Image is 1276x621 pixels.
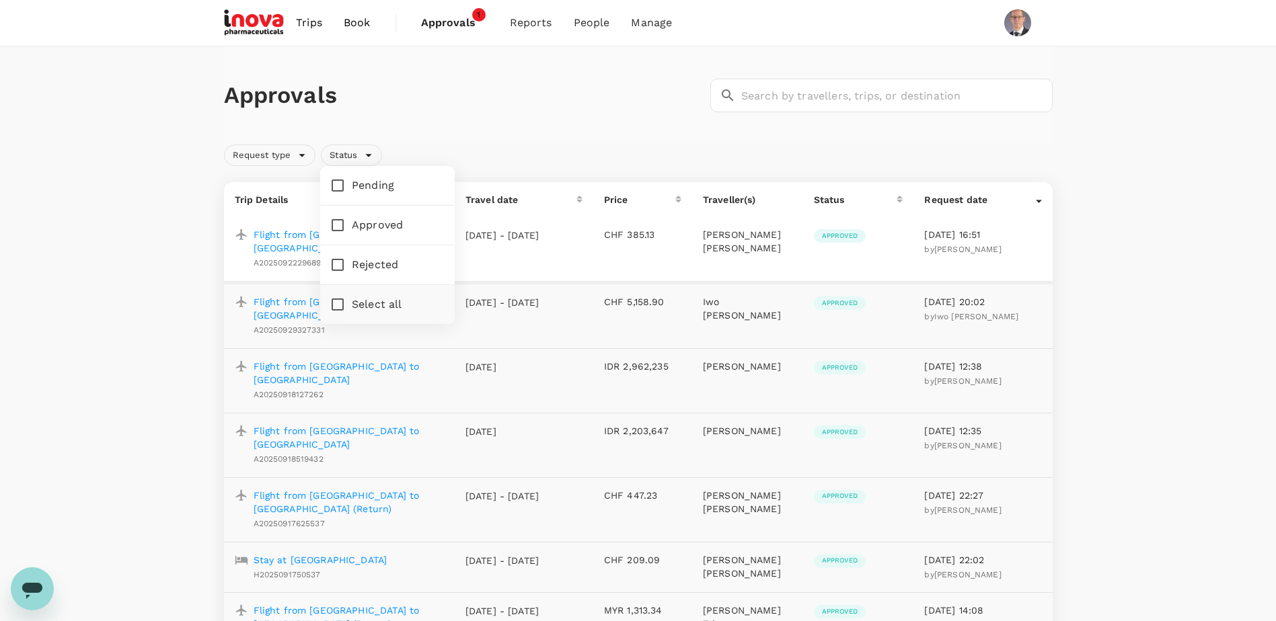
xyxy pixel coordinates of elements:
span: [PERSON_NAME] [934,441,1002,450]
span: People [574,15,610,31]
span: H2025091750537 [254,570,321,579]
span: Approvals [421,15,488,31]
span: A20250918127262 [254,390,324,399]
p: CHF 385.13 [604,228,681,241]
span: [PERSON_NAME] [934,505,1002,515]
span: [PERSON_NAME] [934,245,1002,254]
span: by [924,376,1001,386]
p: [DATE] [465,360,539,374]
p: [DATE] 12:35 [924,424,1041,438]
span: [PERSON_NAME] [934,376,1002,386]
a: Flight from [GEOGRAPHIC_DATA] to [GEOGRAPHIC_DATA] (Return) [254,489,444,515]
span: by [924,505,1001,515]
span: Iwo [PERSON_NAME] [934,312,1019,321]
h1: Approvals [224,81,705,110]
a: Flight from [GEOGRAPHIC_DATA] to [GEOGRAPHIC_DATA] (Return) [254,295,444,322]
a: Flight from [GEOGRAPHIC_DATA] to [GEOGRAPHIC_DATA] [254,360,444,386]
p: [DATE] 14:08 [924,604,1041,617]
div: Price [604,193,675,206]
span: Approved [814,491,866,501]
p: [DATE] - [DATE] [465,296,539,309]
p: [DATE] 16:51 [924,228,1041,241]
span: Approved [814,231,866,241]
p: IDR 2,203,647 [604,424,681,438]
span: Status [322,149,365,162]
span: Rejected [352,257,398,273]
p: [DATE] 22:02 [924,553,1041,567]
p: [PERSON_NAME] [PERSON_NAME] [703,553,792,580]
a: Stay at [GEOGRAPHIC_DATA] [254,553,387,567]
a: Flight from [GEOGRAPHIC_DATA] to [GEOGRAPHIC_DATA] (Multi) [254,228,444,255]
div: Status [814,193,897,206]
p: [DATE] [465,425,539,438]
p: [DATE] - [DATE] [465,604,539,618]
p: [PERSON_NAME] [703,360,792,373]
span: A20250922296894 [254,258,326,267]
p: Iwo [PERSON_NAME] [703,295,792,322]
span: Approved [814,298,866,308]
span: by [924,245,1001,254]
span: Book [344,15,371,31]
div: Status [321,144,382,166]
span: Select all [352,296,402,313]
img: iNova Pharmaceuticals [224,8,286,38]
iframe: Button to launch messaging window [11,567,54,610]
span: Request type [225,149,299,162]
img: Sacha Ernst [1004,9,1031,36]
p: [PERSON_NAME] [703,424,792,438]
span: Approved [352,217,403,233]
p: [DATE] - [DATE] [465,554,539,567]
span: Pending [352,177,394,194]
div: Request date [924,193,1035,206]
span: by [924,312,1018,321]
span: Reports [510,15,552,31]
span: by [924,570,1001,579]
p: [PERSON_NAME] [PERSON_NAME] [703,228,792,255]
p: Trip Details [235,193,444,206]
p: CHF 209.09 [604,553,681,567]
span: Approved [814,427,866,437]
p: [DATE] - [DATE] [465,229,539,242]
span: Manage [631,15,672,31]
span: by [924,441,1001,450]
a: Flight from [GEOGRAPHIC_DATA] to [GEOGRAPHIC_DATA] [254,424,444,451]
div: Request type [224,144,316,166]
input: Search by travellers, trips, or destination [741,79,1053,112]
span: Approved [814,363,866,372]
span: A20250918519432 [254,454,324,464]
span: [PERSON_NAME] [934,570,1002,579]
span: Approved [814,556,866,565]
p: Traveller(s) [703,193,792,206]
p: [PERSON_NAME] [PERSON_NAME] [703,489,792,515]
span: Approved [814,607,866,616]
p: CHF 5,158.90 [604,295,681,308]
p: MYR 1,313.34 [604,604,681,617]
p: [DATE] 12:38 [924,360,1041,373]
div: Travel date [465,193,576,206]
span: Trips [296,15,322,31]
span: A20250917625537 [254,519,325,528]
span: 1 [472,8,486,22]
p: [DATE] - [DATE] [465,489,539,503]
span: A20250929327331 [254,325,325,335]
p: CHF 447.23 [604,489,681,502]
p: [DATE] 20:02 [924,295,1041,308]
p: [DATE] 22:27 [924,489,1041,502]
p: IDR 2,962,235 [604,360,681,373]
